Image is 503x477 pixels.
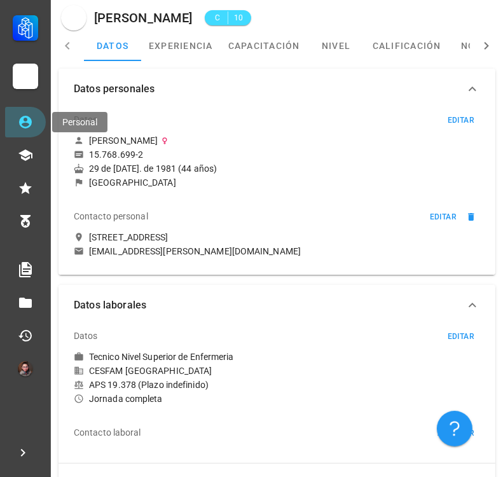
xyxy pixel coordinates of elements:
button: Datos personales [59,69,495,109]
div: [EMAIL_ADDRESS][PERSON_NAME][DOMAIN_NAME] [89,245,301,257]
div: [STREET_ADDRESS] [89,232,169,243]
button: agregar [431,427,480,439]
button: Datos laborales [59,285,495,326]
div: Jornada completa [74,393,480,404]
div: Datos [74,321,98,351]
button: editar [424,211,462,223]
a: experiencia [141,31,221,61]
div: [GEOGRAPHIC_DATA] [89,177,176,188]
button: editar [441,330,480,343]
div: CESFAM [GEOGRAPHIC_DATA] [74,365,480,377]
div: avatar [18,361,33,377]
a: [EMAIL_ADDRESS][PERSON_NAME][DOMAIN_NAME] [74,245,480,257]
div: Contacto personal [74,201,148,232]
span: 10 [233,11,244,24]
a: calificación [365,31,449,61]
a: nivel [308,31,365,61]
span: Datos laborales [74,296,465,314]
button: editar [441,114,480,127]
div: Contacto laboral [74,417,141,448]
div: Datos [74,104,98,135]
div: [PERSON_NAME] [89,135,158,146]
div: editar [447,116,474,125]
div: 15.768.699-2 [89,149,143,160]
div: avatar [61,5,86,31]
a: [STREET_ADDRESS] [74,232,480,243]
div: editar [447,332,474,341]
div: editar [429,212,457,221]
div: [PERSON_NAME] [94,11,192,25]
div: 29 de [DATE]. de 1981 (44 años) [74,163,480,174]
div: APS 19.378 (Plazo indefinido) [74,379,480,391]
a: capacitación [221,31,308,61]
div: Tecnico Nivel Superior de Enfermeria [89,351,234,363]
span: Datos personales [74,80,465,98]
a: datos [84,31,141,61]
span: C [212,11,223,24]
